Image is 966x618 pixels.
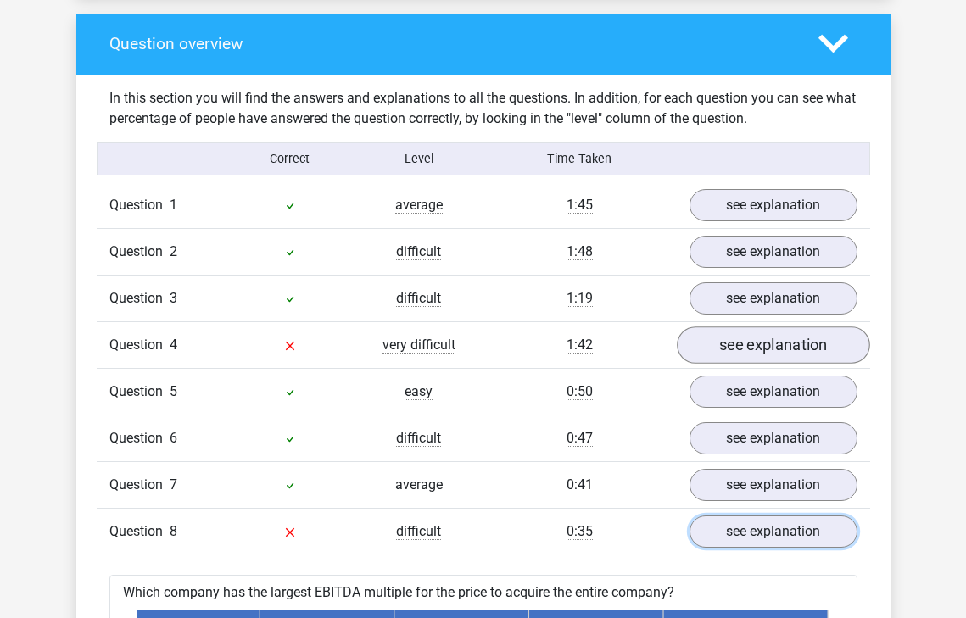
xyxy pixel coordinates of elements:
[567,197,593,214] span: 1:45
[382,337,455,354] span: very difficult
[396,430,441,447] span: difficult
[170,523,177,539] span: 8
[396,523,441,540] span: difficult
[170,383,177,399] span: 5
[170,476,177,493] span: 7
[483,150,676,168] div: Time Taken
[109,475,170,495] span: Question
[226,150,355,168] div: Correct
[405,383,433,400] span: easy
[567,430,593,447] span: 0:47
[567,290,593,307] span: 1:19
[395,197,443,214] span: average
[690,282,857,315] a: see explanation
[567,523,593,540] span: 0:35
[109,381,170,402] span: Question
[109,195,170,215] span: Question
[109,521,170,542] span: Question
[170,197,177,213] span: 1
[690,469,857,501] a: see explanation
[396,290,441,307] span: difficult
[690,515,857,548] a: see explanation
[170,243,177,259] span: 2
[567,243,593,260] span: 1:48
[690,189,857,221] a: see explanation
[170,430,177,446] span: 6
[109,335,170,355] span: Question
[677,326,870,364] a: see explanation
[109,34,793,53] h4: Question overview
[690,376,857,408] a: see explanation
[109,242,170,262] span: Question
[567,383,593,400] span: 0:50
[395,476,443,493] span: average
[690,236,857,268] a: see explanation
[396,243,441,260] span: difficult
[109,288,170,309] span: Question
[170,337,177,353] span: 4
[170,290,177,306] span: 3
[97,88,870,129] div: In this section you will find the answers and explanations to all the questions. In addition, for...
[690,422,857,454] a: see explanation
[567,337,593,354] span: 1:42
[567,476,593,493] span: 0:41
[109,428,170,448] span: Question
[355,150,483,168] div: Level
